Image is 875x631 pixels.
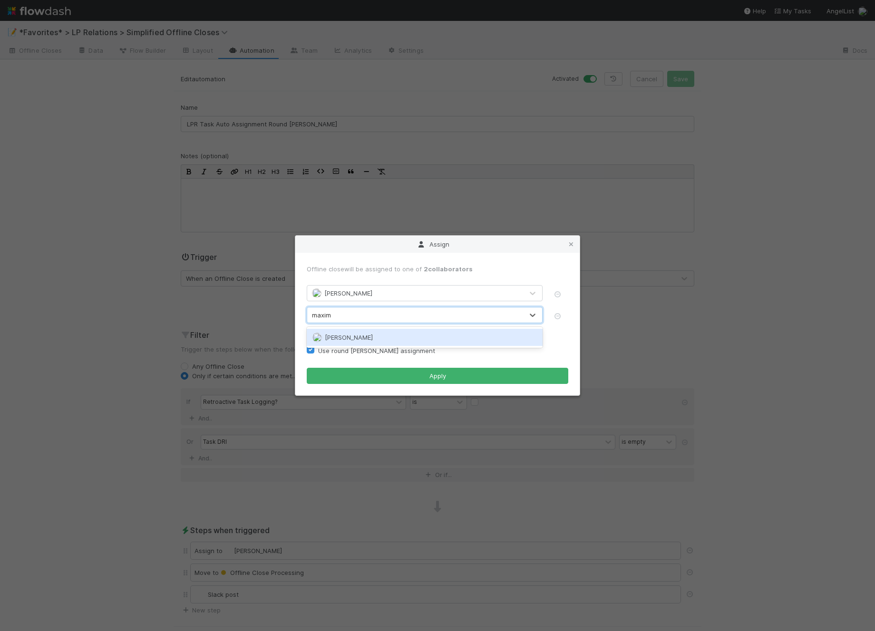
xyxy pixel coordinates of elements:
div: Assign [295,236,580,253]
span: [PERSON_NAME] [325,334,373,341]
span: [PERSON_NAME] [324,289,372,297]
button: Apply [307,368,568,384]
label: Use round [PERSON_NAME] assignment [318,345,435,356]
span: 2 collaborators [424,265,473,273]
img: avatar_6177bb6d-328c-44fd-b6eb-4ffceaabafa4.png [312,288,321,298]
img: avatar_218ae7b5-dcd5-4ccc-b5d5-7cc00ae2934f.png [312,333,322,342]
div: Offline close will be assigned to one of [307,264,568,274]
